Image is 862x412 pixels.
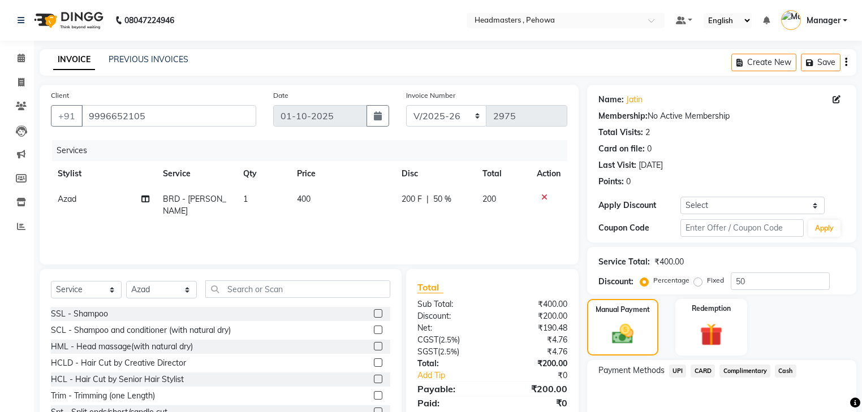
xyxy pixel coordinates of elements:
[731,54,796,71] button: Create New
[598,94,624,106] div: Name:
[692,303,731,314] label: Redemption
[51,161,156,187] th: Stylist
[409,322,492,334] div: Net:
[402,193,422,205] span: 200 F
[156,161,236,187] th: Service
[476,161,530,187] th: Total
[492,346,575,358] div: ₹4.76
[492,382,575,396] div: ₹200.00
[492,358,575,370] div: ₹200.00
[409,396,492,410] div: Paid:
[236,161,290,187] th: Qty
[409,358,492,370] div: Total:
[492,322,575,334] div: ₹190.48
[801,54,841,71] button: Save
[81,105,256,127] input: Search by Name/Mobile/Email/Code
[645,127,650,138] div: 2
[409,298,492,310] div: Sub Total:
[51,90,69,101] label: Client
[680,219,804,237] input: Enter Offer / Coupon Code
[808,220,841,237] button: Apply
[598,365,665,376] span: Payment Methods
[691,365,715,378] span: CARD
[51,341,193,353] div: HML - Head massage(with natural dry)
[51,374,184,385] div: HCL - Hair Cut by Senior Hair Stylist
[482,194,496,204] span: 200
[598,110,845,122] div: No Active Membership
[707,275,724,285] label: Fixed
[406,90,455,101] label: Invoice Number
[492,334,575,346] div: ₹4.76
[124,5,174,36] b: 08047224946
[205,280,390,298] input: Search or Scan
[297,194,311,204] span: 400
[598,110,648,122] div: Membership:
[29,5,106,36] img: logo
[492,310,575,322] div: ₹200.00
[58,194,76,204] span: Azad
[639,159,663,171] div: [DATE]
[273,90,288,101] label: Date
[440,347,457,356] span: 2.5%
[626,176,631,188] div: 0
[598,176,624,188] div: Points:
[775,365,796,378] span: Cash
[654,256,684,268] div: ₹400.00
[441,335,458,344] span: 2.5%
[290,161,395,187] th: Price
[53,50,95,70] a: INVOICE
[243,194,248,204] span: 1
[51,308,108,320] div: SSL - Shampoo
[109,54,188,64] a: PREVIOUS INVOICES
[530,161,567,187] th: Action
[433,193,451,205] span: 50 %
[417,346,438,357] span: SGST
[51,357,186,369] div: HCLD - Hair Cut by Creative Director
[409,334,492,346] div: ( )
[598,222,680,234] div: Coupon Code
[417,335,438,345] span: CGST
[596,305,650,315] label: Manual Payment
[417,281,443,293] span: Total
[163,194,226,216] span: BRD - [PERSON_NAME]
[598,256,650,268] div: Service Total:
[426,193,429,205] span: |
[409,346,492,358] div: ( )
[51,390,155,402] div: Trim - Trimming (one Length)
[395,161,476,187] th: Disc
[52,140,576,161] div: Services
[605,322,640,346] img: _cash.svg
[647,143,652,155] div: 0
[51,105,83,127] button: +91
[653,275,689,285] label: Percentage
[598,200,680,211] div: Apply Discount
[693,320,730,349] img: _gift.svg
[409,310,492,322] div: Discount:
[492,298,575,310] div: ₹400.00
[669,365,687,378] span: UPI
[807,15,841,27] span: Manager
[626,94,643,106] a: Jatin
[506,370,576,381] div: ₹0
[409,370,506,381] a: Add Tip
[51,324,231,336] div: SCL - Shampoo and conditioner (with natural dry)
[409,382,492,396] div: Payable:
[719,365,770,378] span: Complimentary
[781,10,801,30] img: Manager
[492,396,575,410] div: ₹0
[598,276,633,288] div: Discount:
[598,127,643,138] div: Total Visits:
[598,159,636,171] div: Last Visit:
[598,143,645,155] div: Card on file:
